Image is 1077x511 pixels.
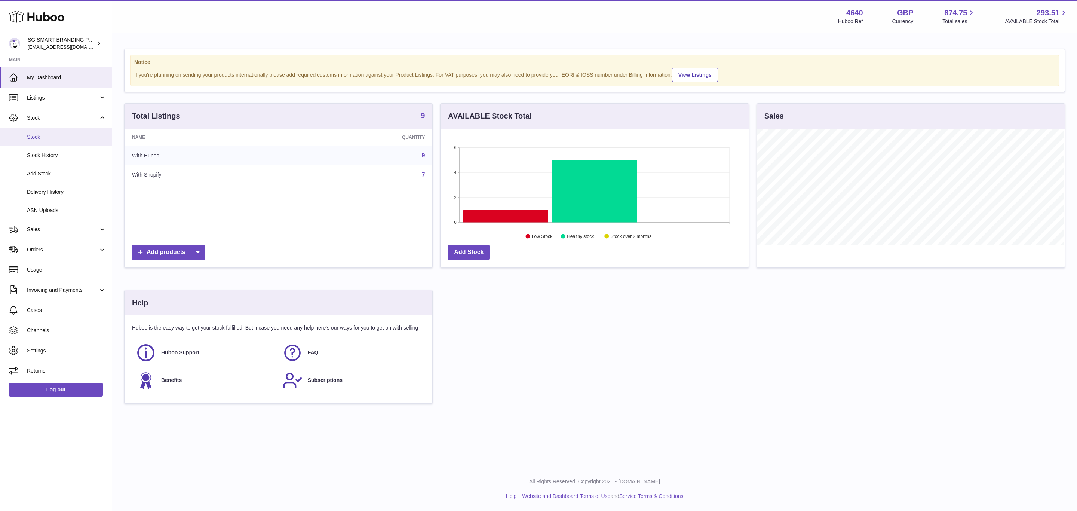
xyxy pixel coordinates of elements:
img: internalAdmin-4640@internal.huboo.com [9,38,20,49]
text: 2 [454,195,457,200]
span: Cases [27,307,106,314]
a: 9 [421,112,425,121]
span: Sales [27,226,98,233]
a: Add products [132,245,205,260]
span: 293.51 [1037,8,1059,18]
span: Total sales [942,18,976,25]
h3: Sales [764,111,784,121]
td: With Shopify [125,165,291,185]
text: Low Stock [532,234,553,239]
a: Subscriptions [282,370,421,391]
p: Huboo is the easy way to get your stock fulfilled. But incase you need any help here's our ways f... [132,324,425,331]
a: 7 [421,172,425,178]
span: My Dashboard [27,74,106,81]
span: Benefits [161,377,182,384]
strong: 9 [421,112,425,119]
th: Name [125,129,291,146]
span: Channels [27,327,106,334]
a: 9 [421,152,425,159]
span: [EMAIL_ADDRESS][DOMAIN_NAME] [28,44,110,50]
a: Log out [9,383,103,396]
strong: GBP [897,8,913,18]
span: Add Stock [27,170,106,177]
a: 293.51 AVAILABLE Stock Total [1005,8,1068,25]
li: and [519,493,683,500]
span: Settings [27,347,106,354]
strong: 4640 [846,8,863,18]
a: Add Stock [448,245,490,260]
span: Huboo Support [161,349,199,356]
span: 874.75 [944,8,967,18]
a: Service Terms & Conditions [619,493,684,499]
text: Healthy stock [567,234,595,239]
text: 0 [454,220,457,224]
text: Stock over 2 months [611,234,651,239]
a: Huboo Support [136,343,275,363]
span: Stock [27,114,98,122]
div: Huboo Ref [838,18,863,25]
span: Usage [27,266,106,273]
th: Quantity [291,129,432,146]
a: FAQ [282,343,421,363]
h3: Total Listings [132,111,180,121]
a: 874.75 Total sales [942,8,976,25]
div: SG SMART BRANDING PTE. LTD. [28,36,95,51]
span: Subscriptions [308,377,343,384]
div: Currency [892,18,914,25]
text: 6 [454,145,457,150]
span: Delivery History [27,189,106,196]
span: Returns [27,367,106,374]
text: 4 [454,170,457,175]
span: Listings [27,94,98,101]
h3: AVAILABLE Stock Total [448,111,531,121]
span: FAQ [308,349,319,356]
span: AVAILABLE Stock Total [1005,18,1068,25]
a: Website and Dashboard Terms of Use [522,493,610,499]
a: Benefits [136,370,275,391]
span: Stock History [27,152,106,159]
p: All Rights Reserved. Copyright 2025 - [DOMAIN_NAME] [118,478,1071,485]
span: Orders [27,246,98,253]
td: With Huboo [125,146,291,165]
a: View Listings [672,68,718,82]
span: Stock [27,134,106,141]
h3: Help [132,298,148,308]
span: ASN Uploads [27,207,106,214]
strong: Notice [134,59,1055,66]
div: If you're planning on sending your products internationally please add required customs informati... [134,67,1055,82]
span: Invoicing and Payments [27,287,98,294]
a: Help [506,493,517,499]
